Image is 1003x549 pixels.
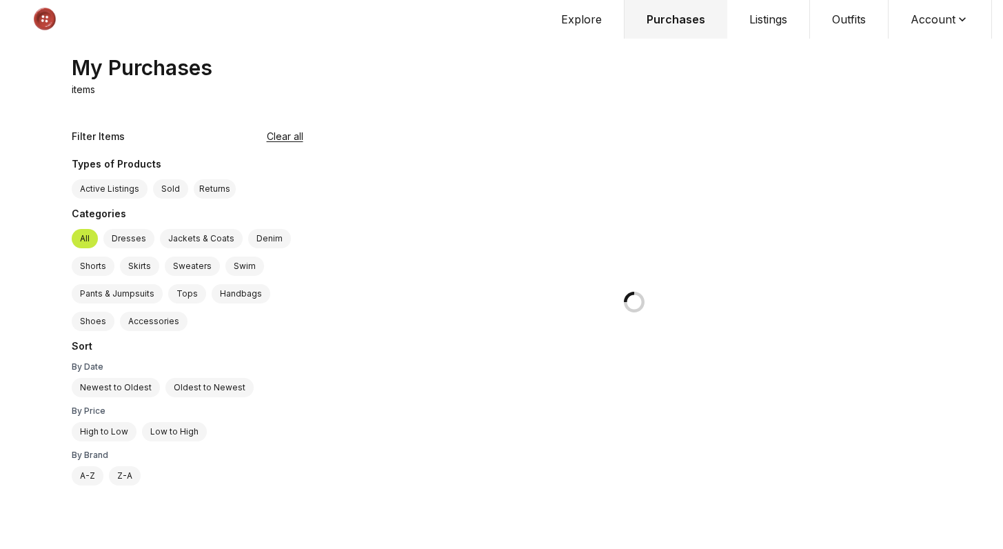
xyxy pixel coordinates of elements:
[267,130,303,143] button: Clear all
[165,378,254,397] label: Oldest to Newest
[153,179,188,199] label: Sold
[72,207,303,223] div: Categories
[72,339,303,356] div: Sort
[72,284,163,303] label: Pants & Jumpsuits
[168,284,206,303] label: Tops
[72,157,303,174] div: Types of Products
[160,229,243,248] label: Jackets & Coats
[72,83,95,97] p: items
[72,229,98,248] label: All
[120,257,159,276] label: Skirts
[248,229,291,248] label: Denim
[72,179,148,199] label: Active Listings
[72,450,303,461] div: By Brand
[165,257,220,276] label: Sweaters
[72,130,125,143] div: Filter Items
[142,422,207,441] label: Low to High
[109,466,141,486] label: Z-A
[212,284,270,303] label: Handbags
[72,312,114,331] label: Shoes
[120,312,188,331] label: Accessories
[72,257,114,276] label: Shorts
[225,257,264,276] label: Swim
[72,422,136,441] label: High to Low
[72,406,303,417] div: By Price
[72,466,103,486] label: A-Z
[72,378,160,397] label: Newest to Oldest
[103,229,154,248] label: Dresses
[72,361,303,372] div: By Date
[72,55,212,80] div: My Purchases
[194,179,236,199] button: Returns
